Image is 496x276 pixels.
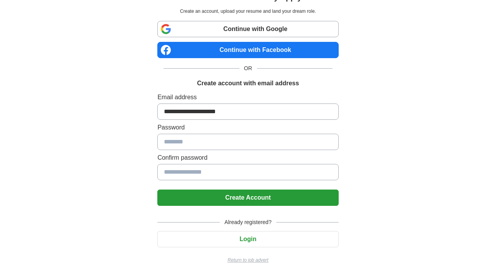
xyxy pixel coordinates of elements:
label: Email address [157,93,338,102]
button: Create Account [157,190,338,206]
a: Return to job advert [157,257,338,264]
span: OR [239,64,257,72]
button: Login [157,231,338,247]
label: Confirm password [157,153,338,162]
label: Password [157,123,338,132]
a: Continue with Google [157,21,338,37]
a: Login [157,236,338,242]
a: Continue with Facebook [157,42,338,58]
span: Already registered? [220,218,276,226]
h1: Create account with email address [197,79,299,88]
p: Create an account, upload your resume and land your dream role. [159,8,337,15]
